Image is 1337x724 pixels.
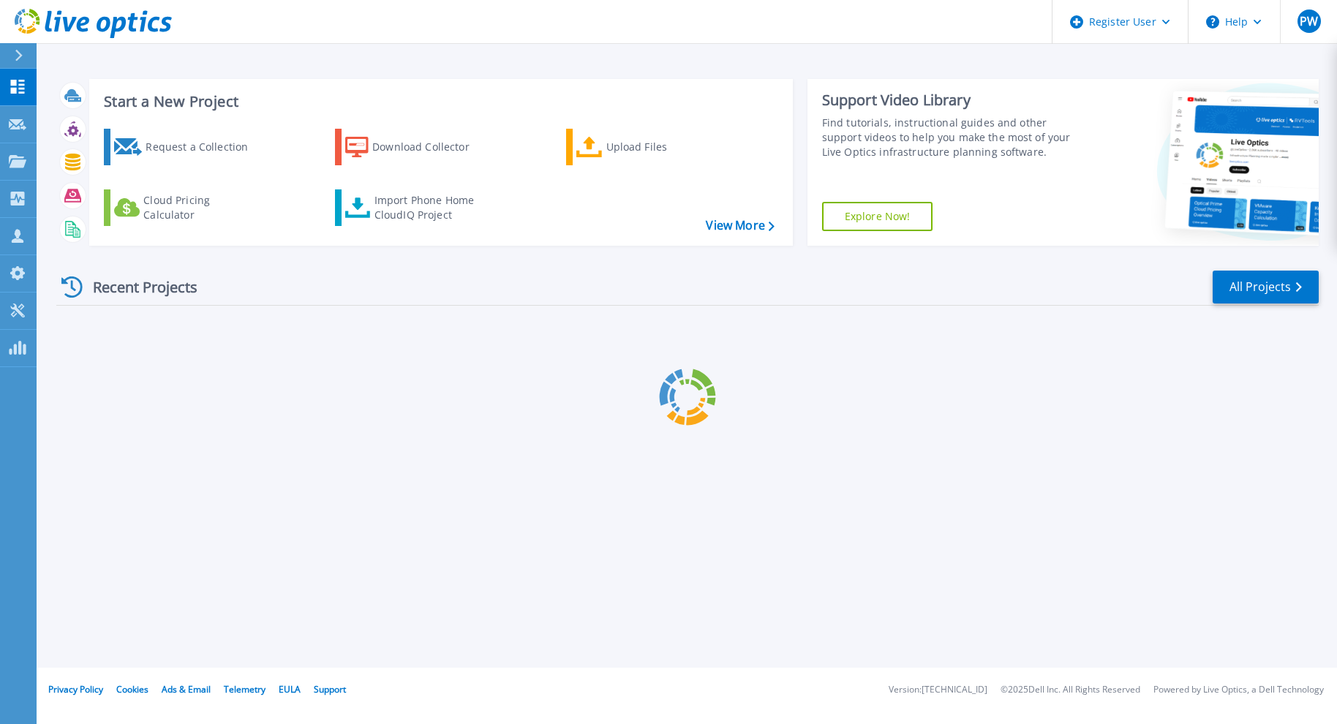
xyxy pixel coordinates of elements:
a: Cloud Pricing Calculator [104,189,267,226]
div: Download Collector [372,132,489,162]
div: Request a Collection [146,132,263,162]
a: Telemetry [224,683,265,695]
a: Download Collector [335,129,498,165]
a: Support [314,683,346,695]
div: Import Phone Home CloudIQ Project [374,193,489,222]
li: Version: [TECHNICAL_ID] [889,685,987,695]
li: © 2025 Dell Inc. All Rights Reserved [1001,685,1140,695]
div: Find tutorials, instructional guides and other support videos to help you make the most of your L... [822,116,1082,159]
a: Ads & Email [162,683,211,695]
div: Cloud Pricing Calculator [143,193,260,222]
a: Upload Files [566,129,729,165]
div: Upload Files [606,132,723,162]
div: Recent Projects [56,269,217,305]
span: PW [1300,15,1318,27]
li: Powered by Live Optics, a Dell Technology [1153,685,1324,695]
h3: Start a New Project [104,94,774,110]
div: Support Video Library [822,91,1082,110]
a: All Projects [1213,271,1319,303]
a: View More [706,219,774,233]
a: Cookies [116,683,148,695]
a: Explore Now! [822,202,933,231]
a: Request a Collection [104,129,267,165]
a: EULA [279,683,301,695]
a: Privacy Policy [48,683,103,695]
